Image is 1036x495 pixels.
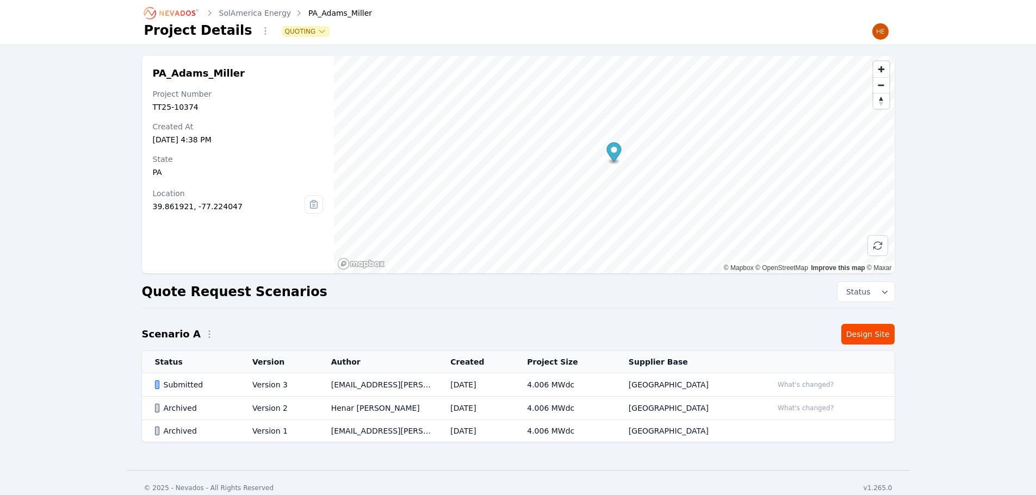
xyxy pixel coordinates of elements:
td: Version 2 [239,397,318,420]
span: Status [842,286,871,297]
h2: Quote Request Scenarios [142,283,327,300]
a: Improve this map [811,264,865,272]
td: [DATE] [437,373,514,397]
div: v1.265.0 [864,484,892,492]
img: Henar Luque [872,23,889,40]
button: Reset bearing to north [873,93,889,109]
div: Project Number [153,89,324,99]
tr: SubmittedVersion 3[EMAIL_ADDRESS][PERSON_NAME][DOMAIN_NAME][DATE]4.006 MWdc[GEOGRAPHIC_DATA]What'... [142,373,895,397]
span: Zoom out [873,78,889,93]
button: What's changed? [773,379,839,391]
th: Project Size [514,351,616,373]
td: [DATE] [437,397,514,420]
button: Status [838,282,895,302]
a: Maxar [867,264,892,272]
td: 4.006 MWdc [514,420,616,442]
td: 4.006 MWdc [514,373,616,397]
th: Author [318,351,438,373]
div: Created At [153,121,324,132]
th: Version [239,351,318,373]
div: Location [153,188,305,199]
td: 4.006 MWdc [514,397,616,420]
div: State [153,154,324,165]
div: 39.861921, -77.224047 [153,201,305,212]
td: [GEOGRAPHIC_DATA] [616,373,760,397]
button: Zoom in [873,61,889,77]
tr: ArchivedVersion 2Henar [PERSON_NAME][DATE]4.006 MWdc[GEOGRAPHIC_DATA]What's changed? [142,397,895,420]
td: [GEOGRAPHIC_DATA] [616,397,760,420]
th: Supplier Base [616,351,760,373]
div: Archived [155,403,234,413]
nav: Breadcrumb [144,4,373,22]
td: [DATE] [437,420,514,442]
div: Submitted [155,379,234,390]
canvas: Map [334,56,894,273]
th: Created [437,351,514,373]
th: Status [142,351,240,373]
div: PA_Adams_Miller [293,8,372,18]
td: Henar [PERSON_NAME] [318,397,438,420]
div: [DATE] 4:38 PM [153,134,324,145]
a: SolAmerica Energy [219,8,291,18]
button: What's changed? [773,402,839,414]
button: Quoting [283,27,329,36]
span: Reset bearing to north [873,93,889,109]
td: Version 3 [239,373,318,397]
td: [GEOGRAPHIC_DATA] [616,420,760,442]
button: Zoom out [873,77,889,93]
div: © 2025 - Nevados - All Rights Reserved [144,484,274,492]
h2: PA_Adams_Miller [153,67,324,80]
a: Mapbox [724,264,754,272]
h2: Scenario A [142,327,201,342]
div: Map marker [607,142,622,165]
div: PA [153,167,324,178]
h1: Project Details [144,22,252,39]
td: [EMAIL_ADDRESS][PERSON_NAME][DOMAIN_NAME] [318,373,438,397]
a: Design Site [841,324,895,344]
a: OpenStreetMap [755,264,808,272]
td: Version 1 [239,420,318,442]
td: [EMAIL_ADDRESS][PERSON_NAME][DOMAIN_NAME] [318,420,438,442]
div: Archived [155,425,234,436]
tr: ArchivedVersion 1[EMAIL_ADDRESS][PERSON_NAME][DOMAIN_NAME][DATE]4.006 MWdc[GEOGRAPHIC_DATA] [142,420,895,442]
a: Mapbox homepage [337,258,385,270]
div: TT25-10374 [153,102,324,112]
